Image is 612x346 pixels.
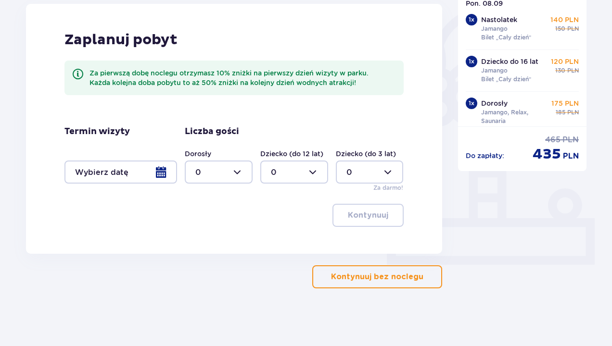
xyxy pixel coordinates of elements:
p: Dziecko do 16 lat [481,57,538,66]
p: Liczba gości [185,126,239,137]
p: Bilet „Cały dzień” [481,125,532,134]
p: 120 PLN [551,57,579,66]
p: Nastolatek [481,15,517,25]
p: Kontynuuj bez noclegu [331,272,423,282]
p: Termin wizyty [64,126,130,137]
p: Do zapłaty : [466,151,504,161]
div: Za pierwszą dobę noclegu otrzymasz 10% zniżki na pierwszy dzień wizyty w parku. Każda kolejna dob... [89,68,396,87]
div: 1 x [466,98,477,109]
p: Bilet „Cały dzień” [481,75,532,84]
p: PLN [567,25,579,33]
div: 1 x [466,14,477,25]
p: Jamango, Relax, Saunaria [481,108,548,125]
p: 150 [555,25,565,33]
p: 435 [533,145,561,163]
p: 175 PLN [551,99,579,108]
p: PLN [563,151,579,161]
label: Dorosły [185,149,211,159]
p: 140 PLN [550,15,579,25]
p: PLN [562,135,579,145]
p: PLN [567,108,579,117]
p: 185 [556,108,565,117]
p: Jamango [481,66,508,75]
p: Za darmo! [373,184,403,192]
p: 130 [555,66,565,75]
button: Kontynuuj [332,204,404,227]
p: Kontynuuj [348,210,388,221]
div: 1 x [466,56,477,67]
p: Zaplanuj pobyt [64,31,178,49]
p: 465 [545,135,561,145]
label: Dziecko (do 12 lat) [260,149,323,159]
p: Dorosły [481,99,508,108]
button: Kontynuuj bez noclegu [312,265,442,288]
p: PLN [567,66,579,75]
p: Jamango [481,25,508,33]
p: Bilet „Cały dzień” [481,33,532,42]
label: Dziecko (do 3 lat) [336,149,396,159]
